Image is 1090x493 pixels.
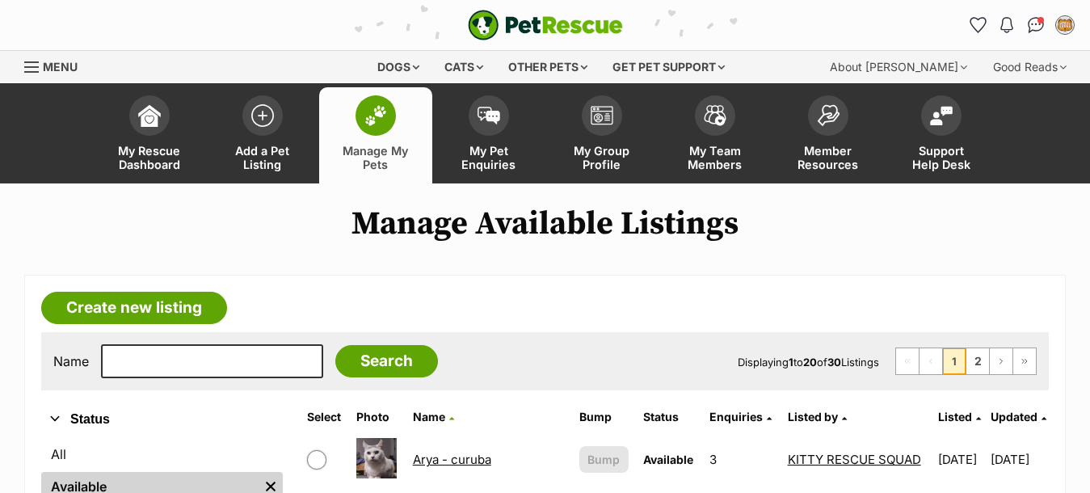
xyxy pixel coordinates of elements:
[366,51,431,83] div: Dogs
[335,345,438,377] input: Search
[679,144,751,171] span: My Team Members
[1013,348,1036,374] a: Last page
[41,292,227,324] a: Create new listing
[339,144,412,171] span: Manage My Pets
[896,348,919,374] span: First page
[789,356,793,369] strong: 1
[53,354,89,369] label: Name
[965,12,991,38] a: Favourites
[991,410,1046,423] a: Updated
[994,12,1020,38] button: Notifications
[93,87,206,183] a: My Rescue Dashboard
[468,10,623,40] img: logo-e224e6f780fb5917bec1dbf3a21bbac754714ae5b6737aabdf751b685950b380.svg
[41,409,283,430] button: Status
[206,87,319,183] a: Add a Pet Listing
[251,104,274,127] img: add-pet-listing-icon-0afa8454b4691262ce3f59096e99ab1cd57d4a30225e0717b998d2c9b9846f56.svg
[601,51,736,83] div: Get pet support
[452,144,525,171] span: My Pet Enquiries
[432,87,545,183] a: My Pet Enquiries
[43,60,78,74] span: Menu
[792,144,865,171] span: Member Resources
[738,356,879,369] span: Displaying to of Listings
[990,348,1012,374] a: Next page
[364,105,387,126] img: manage-my-pets-icon-02211641906a0b7f246fdf0571729dbe1e7629f14944591b6c1af311fb30b64b.svg
[991,432,1047,487] td: [DATE]
[478,107,500,124] img: pet-enquiries-icon-7e3ad2cf08bfb03b45e93fb7055b45f3efa6380592205ae92323e6603595dc1f.svg
[788,452,921,467] a: KITTY RESCUE SQUAD
[1028,17,1045,33] img: chat-41dd97257d64d25036548639549fe6c8038ab92f7586957e7f3b1b290dea8141.svg
[932,432,988,487] td: [DATE]
[885,87,998,183] a: Support Help Desk
[938,410,972,423] span: Listed
[579,446,629,473] button: Bump
[1057,17,1073,33] img: KITTY RESCUE SQUAD profile pic
[637,404,701,430] th: Status
[930,106,953,125] img: help-desk-icon-fdf02630f3aa405de69fd3d07c3f3aa587a6932b1a1747fa1d2bba05be0121f9.svg
[704,105,726,126] img: team-members-icon-5396bd8760b3fe7c0b43da4ab00e1e3bb1a5d9ba89233759b79545d2d3fc5d0d.svg
[709,410,763,423] span: translation missing: en.admin.listings.index.attributes.enquiries
[413,410,445,423] span: Name
[920,348,942,374] span: Previous page
[788,410,847,423] a: Listed by
[966,348,989,374] a: Page 2
[965,12,1078,38] ul: Account quick links
[468,10,623,40] a: PetRescue
[1000,17,1013,33] img: notifications-46538b983faf8c2785f20acdc204bb7945ddae34d4c08c2a6579f10ce5e182be.svg
[803,356,817,369] strong: 20
[24,51,89,80] a: Menu
[817,104,840,126] img: member-resources-icon-8e73f808a243e03378d46382f2149f9095a855e16c252ad45f914b54edf8863c.svg
[226,144,299,171] span: Add a Pet Listing
[587,451,620,468] span: Bump
[138,104,161,127] img: dashboard-icon-eb2f2d2d3e046f16d808141f083e7271f6b2e854fb5c12c21221c1fb7104beca.svg
[545,87,659,183] a: My Group Profile
[41,440,283,469] a: All
[566,144,638,171] span: My Group Profile
[301,404,348,430] th: Select
[703,432,780,487] td: 3
[319,87,432,183] a: Manage My Pets
[350,404,404,430] th: Photo
[497,51,599,83] div: Other pets
[1023,12,1049,38] a: Conversations
[113,144,186,171] span: My Rescue Dashboard
[991,410,1037,423] span: Updated
[827,356,841,369] strong: 30
[709,410,772,423] a: Enquiries
[788,410,838,423] span: Listed by
[433,51,494,83] div: Cats
[413,410,454,423] a: Name
[591,106,613,125] img: group-profile-icon-3fa3cf56718a62981997c0bc7e787c4b2cf8bcc04b72c1350f741eb67cf2f40e.svg
[938,410,981,423] a: Listed
[982,51,1078,83] div: Good Reads
[772,87,885,183] a: Member Resources
[819,51,978,83] div: About [PERSON_NAME]
[895,348,1037,375] nav: Pagination
[943,348,966,374] span: Page 1
[905,144,978,171] span: Support Help Desk
[643,453,693,466] span: Available
[1052,12,1078,38] button: My account
[659,87,772,183] a: My Team Members
[413,452,491,467] a: Arya - curuba
[573,404,636,430] th: Bump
